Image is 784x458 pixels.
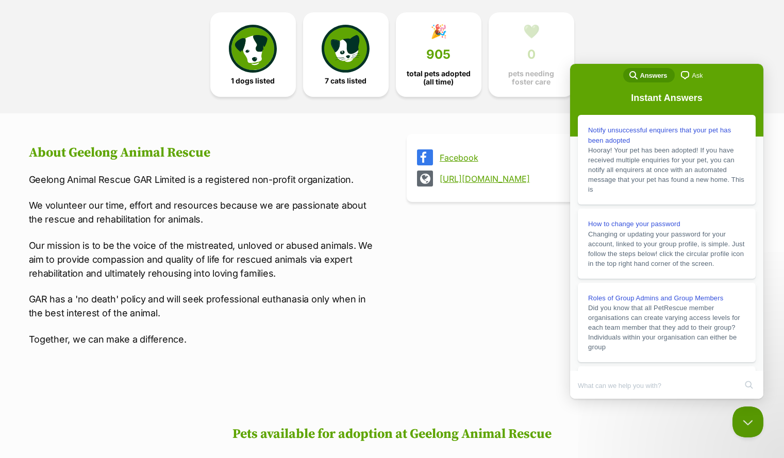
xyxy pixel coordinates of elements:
a: [URL][DOMAIN_NAME] [440,174,741,183]
div: 💚 [523,24,540,39]
span: 1 dogs listed [231,77,275,85]
iframe: Help Scout Beacon - Live Chat, Contact Form, and Knowledge Base [570,64,763,399]
p: GAR has a 'no death' policy and will seek professional euthanasia only when in the best interest ... [29,292,378,320]
span: 905 [426,47,451,62]
span: pets needing foster care [497,70,565,86]
h2: About Geelong Animal Rescue [29,145,378,161]
span: total pets adopted (all time) [405,70,473,86]
a: 💚 0 pets needing foster care [489,12,574,97]
h2: Pets available for adoption at Geelong Animal Rescue [10,427,774,442]
span: 0 [527,47,536,62]
p: Geelong Animal Rescue GAR Limited is a registered non-profit organization. [29,173,378,186]
p: We volunteer our time, effort and resources because we are passionate about the rescue and rehabi... [29,198,378,226]
span: 7 cats listed [325,77,366,85]
a: 1 dogs listed [210,12,296,97]
p: Together, we can make a difference. [29,332,378,346]
img: petrescue-icon-eee76f85a60ef55c4a1927667547b313a7c0e82042636edf73dce9c88f694885.svg [229,25,276,72]
iframe: Help Scout Beacon - Close [732,406,763,437]
p: Our mission is to be the voice of the mistreated, unloved or abused animals. We aim to provide co... [29,239,378,280]
img: cat-icon-068c71abf8fe30c970a85cd354bc8e23425d12f6e8612795f06af48be43a487a.svg [322,25,369,72]
div: 🎉 [430,24,447,39]
a: 7 cats listed [303,12,389,97]
a: 🎉 905 total pets adopted (all time) [396,12,481,97]
a: Facebook [440,153,741,162]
